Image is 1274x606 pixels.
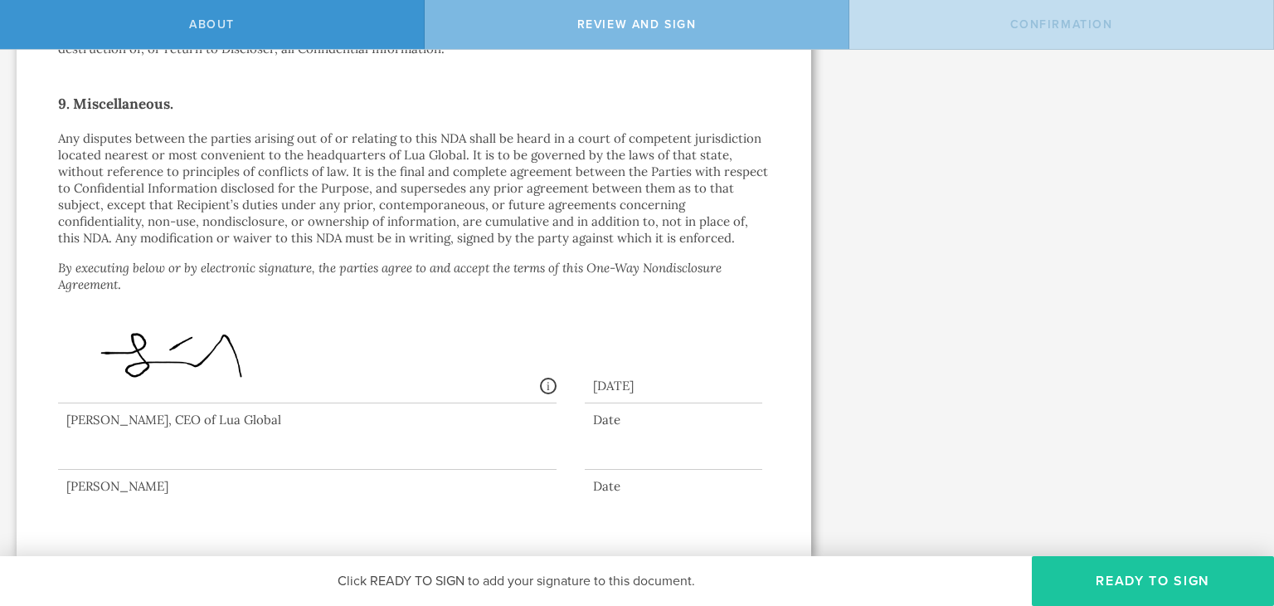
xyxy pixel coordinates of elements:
span: Confirmation [1010,17,1113,32]
div: [DATE] [585,361,763,403]
h2: 9. Miscellaneous. [58,90,770,117]
div: [PERSON_NAME] [58,478,557,495]
iframe: Chat Widget [1191,476,1274,556]
button: Ready to Sign [1032,556,1274,606]
span: Review and sign [577,17,697,32]
img: QwArUPK7hyYMtDEJ4vJb2yTfsmQIAAgeMCa5d9CtSOu9oDAQIECBAgMKmAQG3Swht2OIGWl4DmE66fPovlYM+LAAECBGIKbN1... [66,315,404,407]
div: Date [585,478,763,495]
span: About [189,17,235,32]
p: . [58,260,770,293]
i: By executing below or by electronic signature, the parties agree to and accept the terms of this ... [58,260,722,292]
p: Any disputes between the parties arising out of or relating to this NDA shall be heard in a court... [58,130,770,247]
